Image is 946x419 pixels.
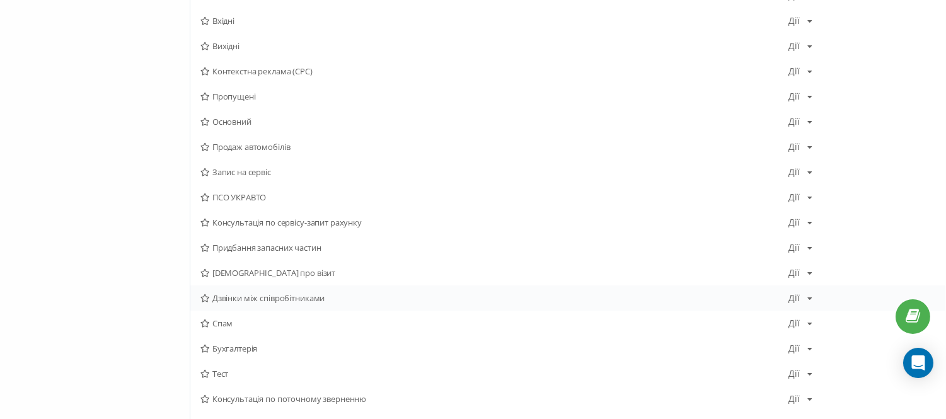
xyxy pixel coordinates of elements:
[200,193,788,202] span: ПСО УКРАВТО
[788,319,800,328] div: Дії
[200,42,788,50] span: Вихідні
[200,218,788,227] span: Консультація по сервісу-запит рахунку
[200,369,788,378] span: Тест
[903,348,933,378] div: Open Intercom Messenger
[200,319,788,328] span: Спам
[788,92,800,101] div: Дії
[788,243,800,252] div: Дії
[200,394,788,403] span: Консультація по поточному зверненню
[200,117,788,126] span: Основний
[788,294,800,302] div: Дії
[788,16,800,25] div: Дії
[788,117,800,126] div: Дії
[788,168,800,176] div: Дії
[788,369,800,378] div: Дії
[200,142,788,151] span: Продаж автомобілів
[788,218,800,227] div: Дії
[200,294,788,302] span: Дзвінки між співробітниками
[788,42,800,50] div: Дії
[200,92,788,101] span: Пропущені
[200,268,788,277] span: [DEMOGRAPHIC_DATA] про візит
[788,193,800,202] div: Дії
[200,67,788,76] span: Контекстна реклама (CPC)
[788,67,800,76] div: Дії
[788,394,800,403] div: Дії
[200,168,788,176] span: Запис на сервіс
[200,344,788,353] span: Бухгалтерія
[788,142,800,151] div: Дії
[788,268,800,277] div: Дії
[200,16,788,25] span: Вхідні
[200,243,788,252] span: Придбання запасних частин
[788,344,800,353] div: Дії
